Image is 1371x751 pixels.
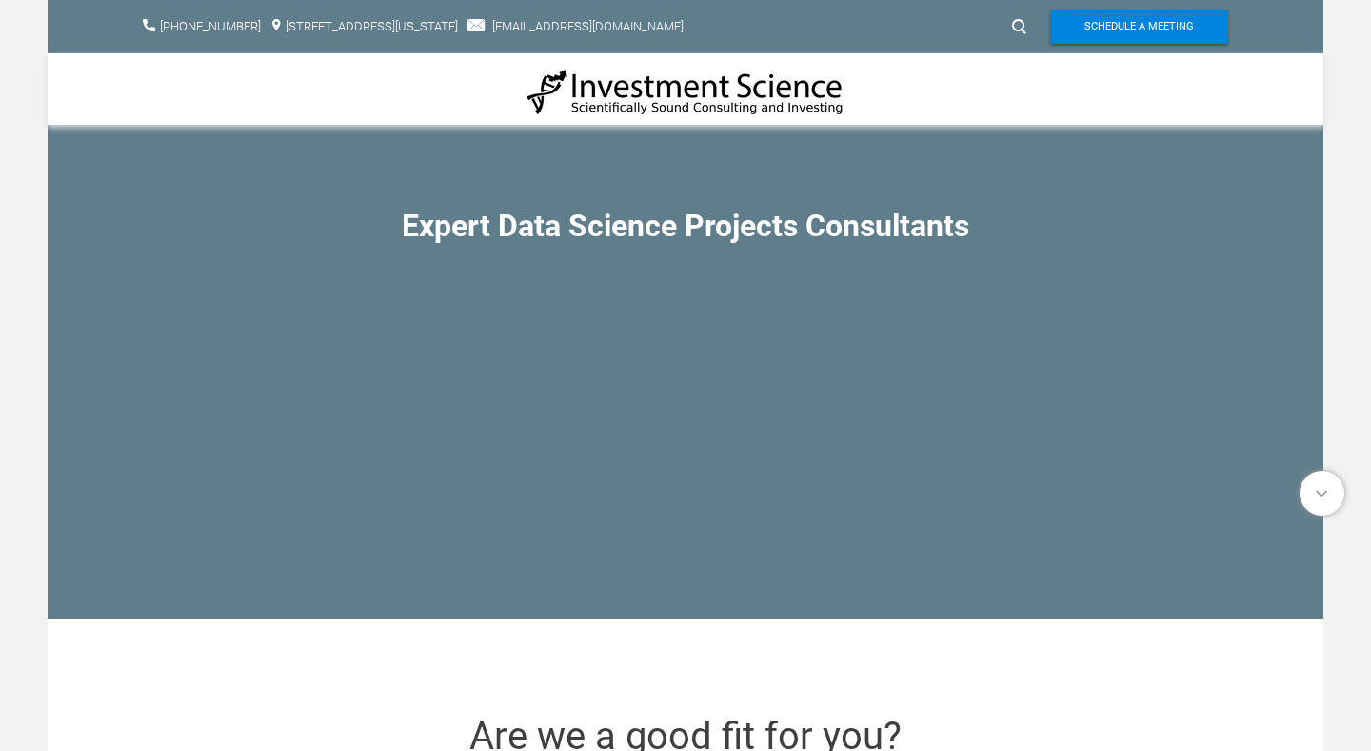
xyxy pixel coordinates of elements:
a: [STREET_ADDRESS][US_STATE]​ [286,19,458,33]
font: Expert Data Science Projects Consultants [402,208,969,244]
span: Schedule A Meeting [1084,10,1194,44]
a: Schedule A Meeting [1050,10,1228,44]
img: Investment Science | NYC Consulting Services [527,68,844,116]
a: [PHONE_NUMBER] [160,19,261,33]
a: [EMAIL_ADDRESS][DOMAIN_NAME] [492,19,684,33]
